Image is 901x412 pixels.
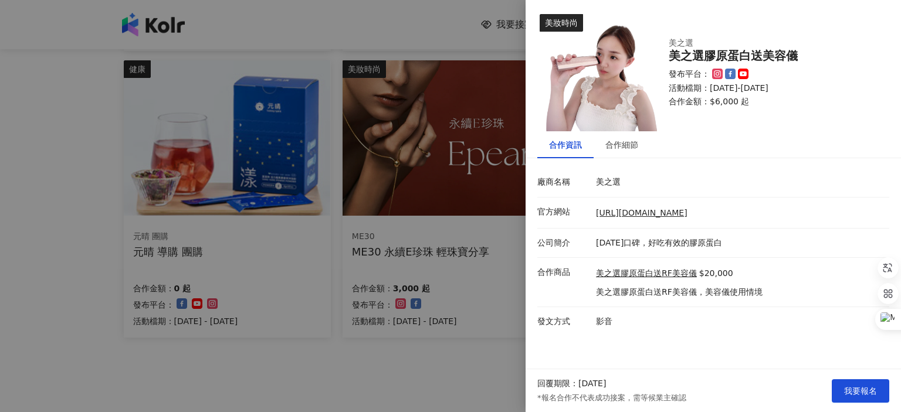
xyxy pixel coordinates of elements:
[537,393,686,403] p: *報名合作不代表成功接案，需等候業主確認
[844,386,877,396] span: 我要報名
[537,206,590,218] p: 官方網站
[669,38,856,49] div: 美之選
[832,379,889,403] button: 我要報名
[540,14,583,32] div: 美妝時尚
[669,49,875,63] div: 美之選膠原蛋白送美容儀
[605,138,638,151] div: 合作細節
[549,138,582,151] div: 合作資訊
[537,176,590,188] p: 廠商名稱
[537,378,606,390] p: 回覆期限：[DATE]
[596,208,687,217] a: [URL][DOMAIN_NAME]
[699,268,733,280] p: $20,000
[540,14,657,131] img: 美之選膠原蛋白送RF美容儀
[669,96,875,108] p: 合作金額： $6,000 起
[537,316,590,328] p: 發文方式
[537,267,590,278] p: 合作商品
[669,83,875,94] p: 活動檔期：[DATE]-[DATE]
[669,69,710,80] p: 發布平台：
[596,176,883,188] p: 美之選
[596,268,697,280] a: 美之選膠原蛋白送RF美容儀
[596,287,763,298] p: 美之選膠原蛋白送RF美容儀，美容儀使用情境
[537,237,590,249] p: 公司簡介
[596,316,883,328] p: 影音
[596,237,883,249] p: [DATE]口碑，好吃有效的膠原蛋白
